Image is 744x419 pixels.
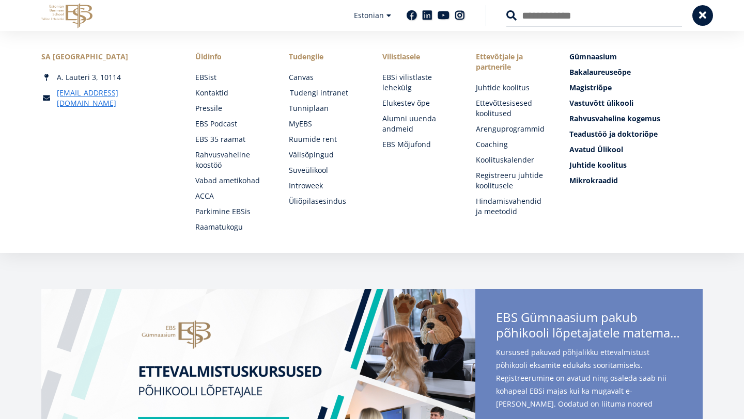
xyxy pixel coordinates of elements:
a: ACCA [195,191,268,201]
a: Kontaktid [195,88,268,98]
a: Juhtide koolitus [476,83,549,93]
a: Mikrokraadid [569,175,703,186]
a: Elukestev õpe [382,98,455,108]
a: MyEBS [289,119,362,129]
a: EBS 35 raamat [195,134,268,144]
a: EBS Mõjufond [382,139,455,150]
span: Üldinfo [195,52,268,62]
a: EBSist [195,72,268,83]
a: Gümnaasium [569,52,703,62]
a: Suveülikool [289,165,362,175]
span: Rahvusvaheline kogemus [569,114,660,123]
a: EBS Podcast [195,119,268,129]
a: Introweek [289,181,362,191]
span: Juhtide koolitus [569,160,627,170]
a: Parkimine EBSis [195,206,268,217]
a: Teadustöö ja doktoriõpe [569,129,703,139]
a: Magistriõpe [569,83,703,93]
a: Raamatukogu [195,222,268,232]
div: SA [GEOGRAPHIC_DATA] [41,52,175,62]
a: Youtube [438,10,450,21]
a: Vabad ametikohad [195,175,268,186]
span: Gümnaasium [569,52,617,61]
span: Bakalaureuseõpe [569,67,631,77]
a: Tudengile [289,52,362,62]
span: Vilistlasele [382,52,455,62]
a: Alumni uuenda andmeid [382,114,455,134]
a: Pressile [195,103,268,114]
a: Vastuvõtt ülikooli [569,98,703,108]
span: Mikrokraadid [569,175,618,185]
a: Ettevõttesisesed koolitused [476,98,549,119]
a: Tudengi intranet [290,88,363,98]
a: Ruumide rent [289,134,362,144]
span: Magistriõpe [569,83,612,92]
span: EBS Gümnaasium pakub [496,310,682,344]
span: Teadustöö ja doktoriõpe [569,129,658,139]
a: Hindamisvahendid ja meetodid [476,196,549,217]
span: Vastuvõtt ülikooli [569,98,633,108]
a: Tunniplaan [289,103,362,114]
a: EBSi vilistlaste lehekülg [382,72,455,93]
a: Rahvusvaheline koostöö [195,150,268,170]
a: Üliõpilasesindus [289,196,362,206]
span: Ettevõtjale ja partnerile [476,52,549,72]
a: Rahvusvaheline kogemus [569,114,703,124]
a: Canvas [289,72,362,83]
span: Avatud Ülikool [569,144,623,154]
a: Linkedin [422,10,432,21]
a: Instagram [455,10,465,21]
a: Koolituskalender [476,155,549,165]
a: Arenguprogrammid [476,124,549,134]
a: Avatud Ülikool [569,144,703,155]
a: Registreeru juhtide koolitusele [476,170,549,191]
a: [EMAIL_ADDRESS][DOMAIN_NAME] [57,88,175,108]
a: Juhtide koolitus [569,160,703,170]
span: põhikooli lõpetajatele matemaatika- ja eesti keele kursuseid [496,325,682,341]
a: Bakalaureuseõpe [569,67,703,77]
a: Coaching [476,139,549,150]
div: A. Lauteri 3, 10114 [41,72,175,83]
a: Välisõpingud [289,150,362,160]
a: Facebook [407,10,417,21]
